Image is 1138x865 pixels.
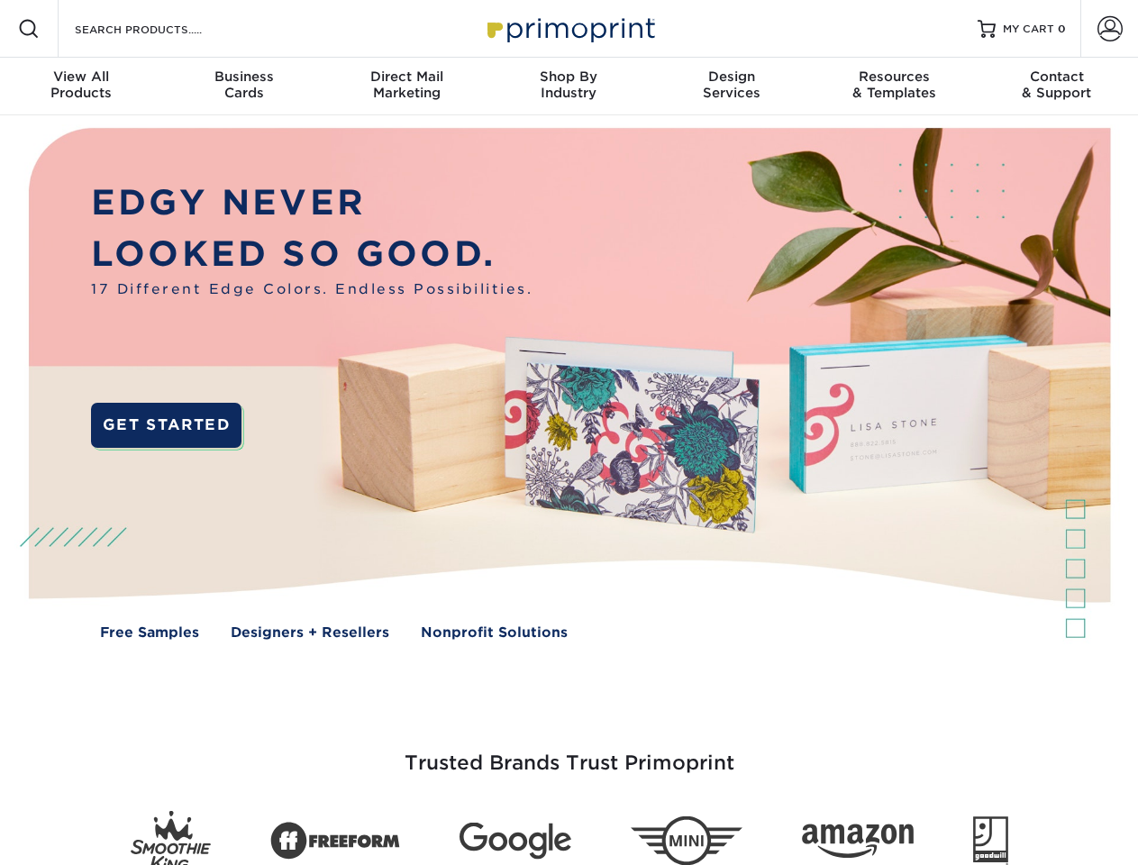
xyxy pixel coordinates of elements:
img: Google [460,823,571,860]
div: Services [651,68,813,101]
span: Direct Mail [325,68,487,85]
span: Resources [813,68,975,85]
input: SEARCH PRODUCTS..... [73,18,249,40]
div: Cards [162,68,324,101]
a: Free Samples [100,623,199,643]
img: Goodwill [973,816,1008,865]
a: DesignServices [651,58,813,115]
div: & Templates [813,68,975,101]
span: Design [651,68,813,85]
a: Direct MailMarketing [325,58,487,115]
h3: Trusted Brands Trust Primoprint [42,708,1097,797]
div: & Support [976,68,1138,101]
span: 0 [1058,23,1066,35]
a: Nonprofit Solutions [421,623,568,643]
span: MY CART [1003,22,1054,37]
p: EDGY NEVER [91,178,533,229]
a: BusinessCards [162,58,324,115]
a: Designers + Resellers [231,623,389,643]
p: LOOKED SO GOOD. [91,229,533,280]
div: Marketing [325,68,487,101]
span: Contact [976,68,1138,85]
div: Industry [487,68,650,101]
a: Contact& Support [976,58,1138,115]
a: Shop ByIndustry [487,58,650,115]
img: Primoprint [479,9,660,48]
a: Resources& Templates [813,58,975,115]
span: Business [162,68,324,85]
span: 17 Different Edge Colors. Endless Possibilities. [91,279,533,300]
img: Amazon [802,824,914,859]
span: Shop By [487,68,650,85]
a: GET STARTED [91,403,241,448]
